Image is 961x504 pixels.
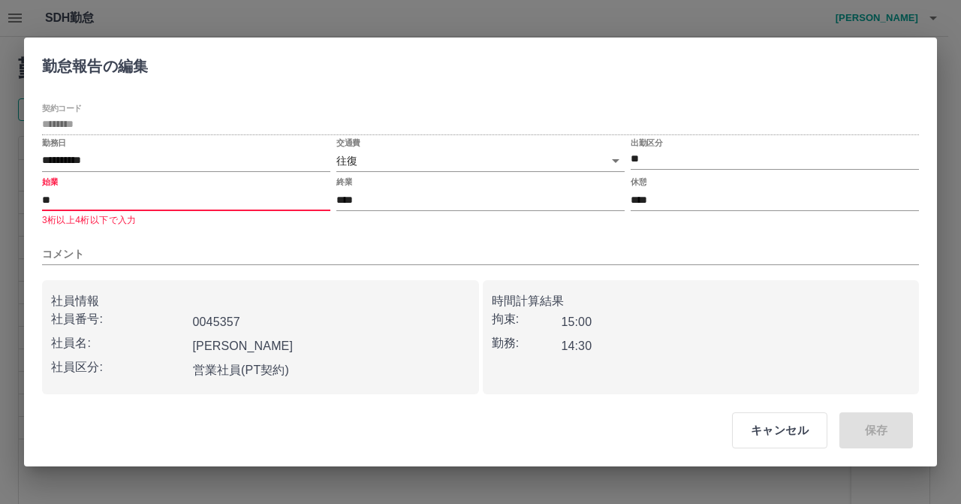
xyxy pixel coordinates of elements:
label: 交通費 [336,137,360,148]
p: 社員名: [51,334,187,352]
b: 14:30 [561,340,592,352]
b: 0045357 [193,315,240,328]
div: 往復 [336,150,625,172]
label: 休憩 [631,177,646,188]
p: 拘束: [492,310,562,328]
b: 営業社員(PT契約) [193,364,290,376]
p: 3桁以上4桁以下で入力 [42,213,330,228]
label: 出勤区分 [631,137,662,148]
p: 社員番号: [51,310,187,328]
p: 社員情報 [51,292,470,310]
b: 15:00 [561,315,592,328]
label: 始業 [42,177,58,188]
button: キャンセル [732,412,827,448]
p: 勤務: [492,334,562,352]
label: 契約コード [42,102,82,113]
h2: 勤怠報告の編集 [24,38,166,89]
label: 終業 [336,177,352,188]
p: 時間計算結果 [492,292,911,310]
p: 社員区分: [51,358,187,376]
label: 勤務日 [42,137,66,148]
b: [PERSON_NAME] [193,340,294,352]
